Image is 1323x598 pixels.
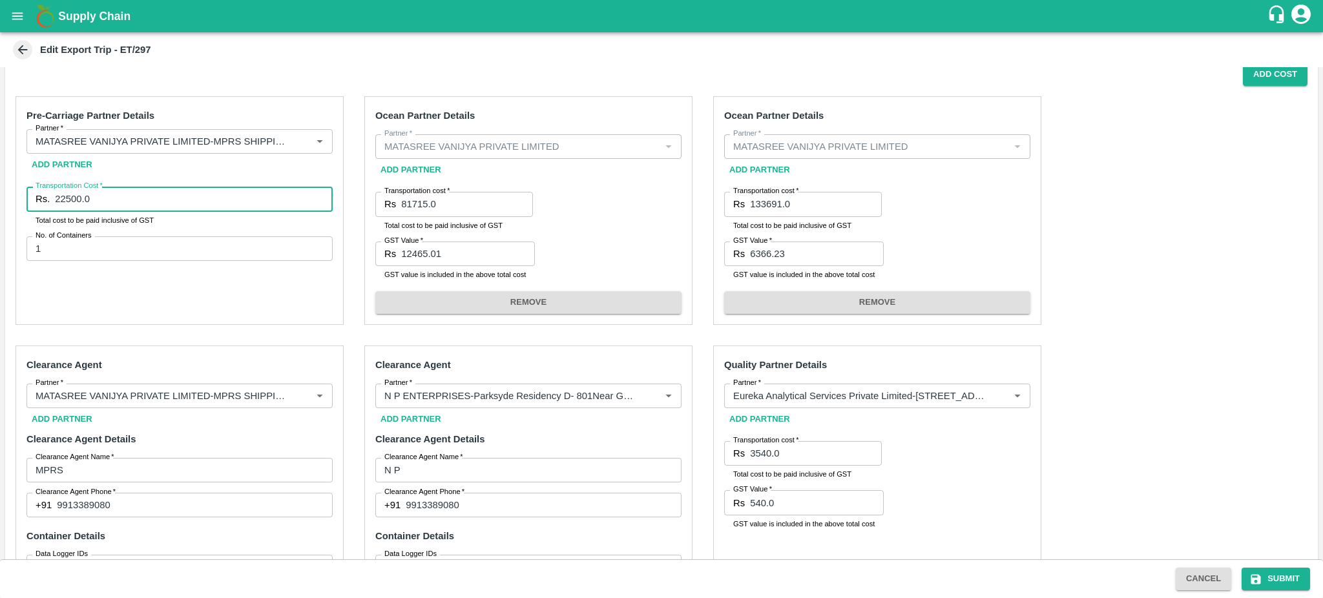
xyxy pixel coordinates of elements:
p: GST value is included in the above total cost [384,269,526,280]
input: Select Partner [379,387,640,404]
label: No. of Containers [36,231,92,241]
label: Partner [36,378,63,388]
label: Clearance Agent Name [384,452,463,462]
p: GST value is included in the above total cost [733,518,875,530]
label: Clearance Agent Phone [384,487,464,497]
input: Select Partner [728,387,988,404]
p: Rs. [36,192,50,206]
strong: Pre-Carriage Partner Details [26,110,154,121]
button: Add Partner [724,159,795,181]
p: Rs [384,197,396,211]
p: +91 [384,498,401,512]
strong: Container Details [26,531,105,541]
button: Open [311,387,328,404]
label: Clearance Agent Name [36,452,114,462]
label: Partner [384,129,412,139]
img: logo [32,3,58,29]
button: Submit [1242,568,1310,590]
b: Edit Export Trip - ET/297 [40,45,151,55]
p: Total cost to be paid inclusive of GST [384,220,524,231]
button: Open [1009,387,1026,404]
p: GST value is included in the above total cost [733,269,875,280]
label: Transportation Cost [36,181,103,191]
label: Data Logger IDs [384,549,437,559]
button: REMOVE [375,291,682,314]
label: Partner [384,378,412,388]
strong: Clearance Agent Details [375,434,484,444]
strong: Clearance Agent [375,360,451,370]
input: GST Included in the above cost [750,490,884,515]
button: Add Partner [26,154,98,176]
p: Total cost to be paid inclusive of GST [733,468,873,480]
button: Add Partner [375,159,446,181]
label: GST Value [384,236,423,246]
input: Select Partner [30,387,291,404]
label: Transportation cost [733,186,798,196]
strong: Quality Partner Details [724,360,827,370]
button: Open [660,387,677,404]
button: Cancel [1176,568,1231,590]
label: Partner [36,123,63,134]
label: Clearance Agent Phone [36,487,116,497]
button: Add Cost [1243,63,1307,86]
button: Add Partner [375,408,446,431]
div: account of current user [1289,3,1313,30]
button: REMOVE [724,291,1030,314]
input: GST Included in the above cost [401,242,535,266]
label: Partner [733,378,761,388]
input: Select Partner [30,133,291,150]
b: Supply Chain [58,10,130,23]
label: Transportation cost [384,186,450,196]
div: customer-support [1267,5,1289,28]
button: Open [311,133,328,150]
input: Select Partner [379,138,656,155]
input: Ex: 1234, 5678 [375,555,682,579]
strong: Clearance Agent [26,360,102,370]
label: Data Logger IDs [36,549,88,559]
p: Rs [733,446,745,460]
input: GST Included in the above cost [750,242,884,266]
p: Rs [733,496,745,510]
button: Add Partner [26,408,98,431]
strong: Ocean Partner Details [724,110,824,121]
strong: Clearance Agent Details [26,434,136,444]
label: GST Value [733,484,772,495]
p: +91 [36,498,52,512]
p: Rs [733,197,745,211]
input: Ex: 1234, 5678 [26,555,333,579]
a: Supply Chain [58,7,1267,25]
p: Rs [733,247,745,261]
button: open drawer [3,1,32,31]
p: Total cost to be paid inclusive of GST [36,214,324,226]
p: Rs [384,247,396,261]
p: Total cost to be paid inclusive of GST [733,220,873,231]
strong: Ocean Partner Details [375,110,475,121]
label: Transportation cost [733,435,798,446]
label: Partner [733,129,761,139]
strong: Container Details [375,531,454,541]
button: Add Partner [724,408,795,431]
input: Select Partner [728,138,1005,155]
label: GST Value [733,236,772,246]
